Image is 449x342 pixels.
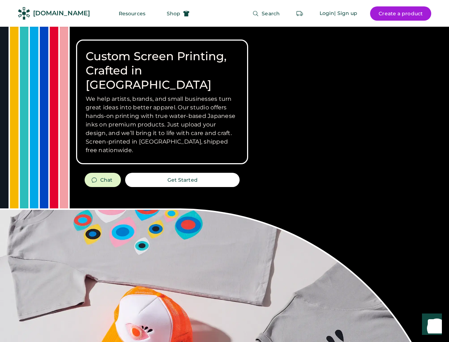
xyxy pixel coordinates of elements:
button: Resources [110,6,154,21]
button: Shop [158,6,198,21]
span: Shop [167,11,180,16]
button: Chat [85,173,121,187]
img: Rendered Logo - Screens [18,7,30,20]
button: Get Started [125,173,240,187]
span: Search [262,11,280,16]
button: Create a product [370,6,431,21]
iframe: Front Chat [415,310,446,341]
div: | Sign up [334,10,357,17]
h3: We help artists, brands, and small businesses turn great ideas into better apparel. Our studio of... [86,95,239,155]
div: Login [320,10,335,17]
h1: Custom Screen Printing, Crafted in [GEOGRAPHIC_DATA] [86,49,239,92]
div: [DOMAIN_NAME] [33,9,90,18]
button: Retrieve an order [293,6,307,21]
button: Search [244,6,288,21]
